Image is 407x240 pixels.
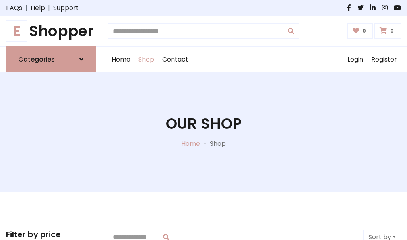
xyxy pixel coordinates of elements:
span: | [45,3,53,13]
h6: Categories [18,56,55,63]
a: Home [181,139,200,148]
p: Shop [210,139,226,149]
a: Contact [158,47,192,72]
span: 0 [360,27,368,35]
a: EShopper [6,22,96,40]
a: Home [108,47,134,72]
a: Login [343,47,367,72]
a: 0 [347,23,373,39]
p: - [200,139,210,149]
a: Register [367,47,401,72]
a: Help [31,3,45,13]
a: FAQs [6,3,22,13]
a: Shop [134,47,158,72]
h1: Shopper [6,22,96,40]
span: | [22,3,31,13]
h1: Our Shop [166,115,242,133]
span: E [6,20,27,42]
a: Support [53,3,79,13]
a: 0 [374,23,401,39]
a: Categories [6,46,96,72]
h5: Filter by price [6,230,96,239]
span: 0 [388,27,396,35]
